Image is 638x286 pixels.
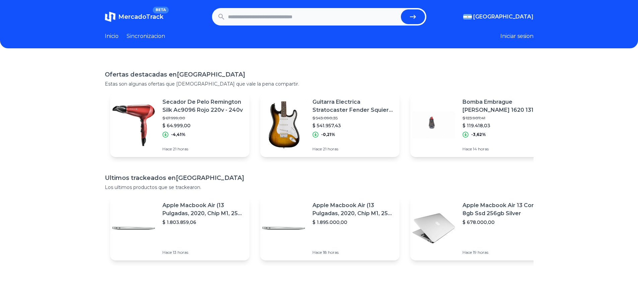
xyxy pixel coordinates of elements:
img: Featured image [410,205,457,252]
p: $ 67.999,00 [162,115,244,121]
p: -4,41% [171,132,186,137]
p: Hace 19 horas [463,250,544,255]
a: Featured imageSecador De Pelo Remington Silk Ac9096 Rojo 220v - 240v$ 67.999,00$ 64.999,00-4,41%H... [110,93,250,157]
p: Hace 18 horas [312,250,394,255]
p: $ 64.999,00 [162,122,244,129]
p: $ 1.803.859,06 [162,219,244,226]
span: BETA [153,7,168,13]
p: $ 119.418,03 [463,122,544,129]
a: Featured imageGuitarra Electrica Stratocaster Fender Squier Bullet Strat$ 543.090,35$ 541.957,43-... [260,93,400,157]
p: $ 678.000,00 [463,219,544,226]
h1: Ultimos trackeados en [GEOGRAPHIC_DATA] [105,173,534,183]
h1: Ofertas destacadas en [GEOGRAPHIC_DATA] [105,70,534,79]
img: Argentina [463,14,472,19]
button: [GEOGRAPHIC_DATA] [463,13,534,21]
p: Hace 21 horas [162,146,244,152]
p: Apple Macbook Air (13 Pulgadas, 2020, Chip M1, 256 Gb De Ssd, 8 Gb De Ram) - Plata [162,201,244,218]
a: MercadoTrackBETA [105,11,163,22]
p: -0,21% [321,132,335,137]
img: Featured image [260,205,307,252]
p: $ 123.907,41 [463,115,544,121]
button: Iniciar sesion [500,32,534,40]
p: Los ultimos productos que se trackearon. [105,184,534,191]
a: Featured imageBomba Embrague [PERSON_NAME] 1620 1315 1215 Ans Be18301$ 123.907,41$ 119.418,03-3,6... [410,93,550,157]
p: Hace 13 horas [162,250,244,255]
p: -3,62% [471,132,486,137]
a: Featured imageApple Macbook Air (13 Pulgadas, 2020, Chip M1, 256 Gb De Ssd, 8 Gb De Ram) - Plata$... [260,196,400,260]
img: Featured image [110,101,157,148]
p: $ 543.090,35 [312,115,394,121]
span: [GEOGRAPHIC_DATA] [473,13,534,21]
p: Secador De Pelo Remington Silk Ac9096 Rojo 220v - 240v [162,98,244,114]
p: Estas son algunas ofertas que [DEMOGRAPHIC_DATA] que vale la pena compartir. [105,81,534,87]
a: Featured imageApple Macbook Air (13 Pulgadas, 2020, Chip M1, 256 Gb De Ssd, 8 Gb De Ram) - Plata$... [110,196,250,260]
img: Featured image [110,205,157,252]
a: Featured imageApple Macbook Air 13 Core I5 8gb Ssd 256gb Silver$ 678.000,00Hace 19 horas [410,196,550,260]
a: Sincronizacion [127,32,165,40]
a: Inicio [105,32,119,40]
img: Featured image [410,101,457,148]
p: Hace 21 horas [312,146,394,152]
p: Bomba Embrague [PERSON_NAME] 1620 1315 1215 Ans Be18301 [463,98,544,114]
p: Apple Macbook Air 13 Core I5 8gb Ssd 256gb Silver [463,201,544,218]
p: $ 541.957,43 [312,122,394,129]
p: Hace 14 horas [463,146,544,152]
img: Featured image [260,101,307,148]
img: MercadoTrack [105,11,116,22]
p: Guitarra Electrica Stratocaster Fender Squier Bullet Strat [312,98,394,114]
p: Apple Macbook Air (13 Pulgadas, 2020, Chip M1, 256 Gb De Ssd, 8 Gb De Ram) - Plata [312,201,394,218]
p: $ 1.895.000,00 [312,219,394,226]
span: MercadoTrack [118,13,163,20]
